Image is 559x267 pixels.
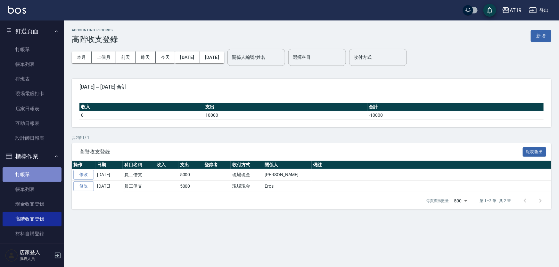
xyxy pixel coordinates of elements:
button: 昨天 [136,51,156,63]
a: 排班表 [3,241,62,256]
button: 前天 [116,51,136,63]
td: -10000 [367,111,544,119]
th: 支出 [178,161,203,169]
th: 登錄者 [203,161,231,169]
a: 修改 [73,170,94,180]
td: 員工借支 [123,181,155,192]
button: 報表匯出 [523,147,547,157]
a: 帳單列表 [3,182,62,197]
th: 收入 [79,103,204,111]
th: 操作 [72,161,95,169]
a: 設計師日報表 [3,131,62,145]
button: [DATE] [200,51,224,63]
button: 本月 [72,51,92,63]
th: 關係人 [263,161,311,169]
p: 服務人員 [20,256,52,262]
a: 現金收支登錄 [3,197,62,211]
td: 5000 [178,181,203,192]
td: 員工借支 [123,169,155,181]
td: 0 [79,111,204,119]
button: 釘選頁面 [3,23,62,40]
button: 新增 [531,30,551,42]
a: 材料自購登錄 [3,226,62,241]
button: 櫃檯作業 [3,148,62,165]
p: 第 1–2 筆 共 2 筆 [480,198,511,204]
a: 帳單列表 [3,57,62,72]
a: 修改 [73,181,94,191]
td: 現場現金 [231,181,263,192]
a: 現場電腦打卡 [3,86,62,101]
div: 500 [452,192,470,209]
td: [DATE] [95,181,123,192]
a: 新增 [531,33,551,39]
th: 備註 [312,161,551,169]
a: 排班表 [3,72,62,86]
button: 登出 [527,4,551,16]
img: Person [5,249,18,262]
td: Eros [263,181,311,192]
span: [DATE] ~ [DATE] 合計 [79,84,544,90]
p: 每頁顯示數量 [426,198,449,204]
button: AT19 [499,4,524,17]
button: save [483,4,496,17]
span: 高階收支登錄 [79,149,523,155]
td: 現場現金 [231,169,263,181]
div: AT19 [510,6,522,14]
a: 店家日報表 [3,101,62,116]
h3: 高階收支登錄 [72,35,118,44]
td: [PERSON_NAME] [263,169,311,181]
button: [DATE] [175,51,200,63]
a: 報表匯出 [523,148,547,154]
a: 高階收支登錄 [3,212,62,226]
th: 科目名稱 [123,161,155,169]
td: 5000 [178,169,203,181]
a: 打帳單 [3,42,62,57]
th: 合計 [367,103,544,111]
th: 日期 [95,161,123,169]
h5: 店家登入 [20,249,52,256]
td: 10000 [204,111,367,119]
a: 打帳單 [3,167,62,182]
h2: ACCOUNTING RECORDS [72,28,118,32]
a: 互助日報表 [3,116,62,131]
th: 支出 [204,103,367,111]
th: 收入 [155,161,178,169]
button: 上個月 [92,51,116,63]
td: [DATE] [95,169,123,181]
p: 共 2 筆, 1 / 1 [72,135,551,141]
img: Logo [8,6,26,14]
button: 今天 [156,51,175,63]
th: 收付方式 [231,161,263,169]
